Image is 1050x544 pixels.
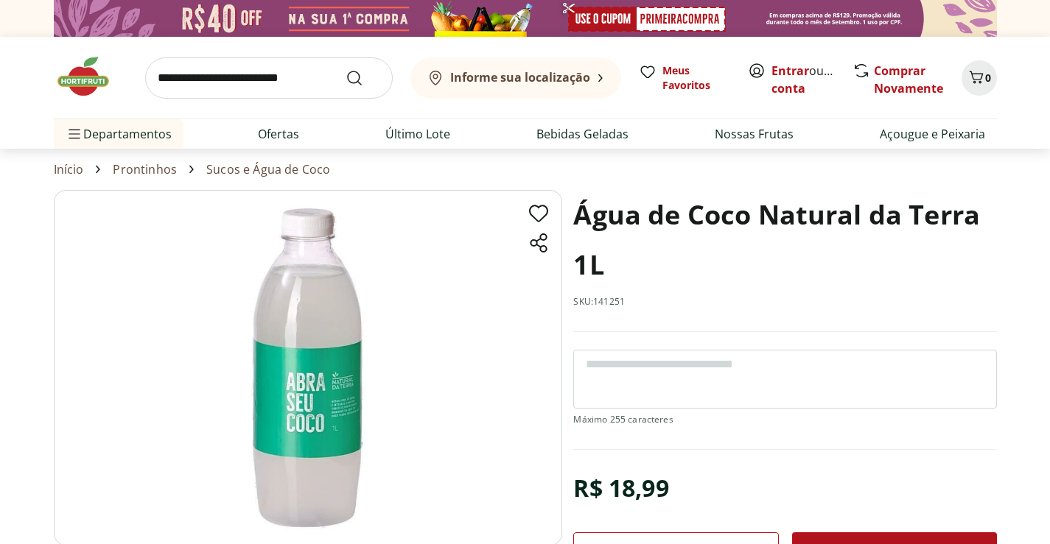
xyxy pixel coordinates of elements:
span: Departamentos [66,116,172,152]
a: Início [54,163,84,176]
a: Bebidas Geladas [536,125,629,143]
span: ou [771,62,837,97]
div: R$ 18,99 [573,467,668,509]
a: Prontinhos [113,163,177,176]
button: Carrinho [962,60,997,96]
button: Informe sua localização [410,57,621,99]
input: search [145,57,393,99]
span: 0 [985,71,991,85]
a: Entrar [771,63,809,79]
h1: Água de Coco Natural da Terra 1L [573,190,996,290]
a: Ofertas [258,125,299,143]
b: Informe sua localização [450,69,590,85]
button: Menu [66,116,83,152]
a: Açougue e Peixaria [880,125,985,143]
a: Meus Favoritos [639,63,730,93]
img: Hortifruti [54,54,127,99]
a: Último Lote [385,125,450,143]
p: SKU: 141251 [573,296,625,308]
button: Submit Search [346,69,381,87]
a: Criar conta [771,63,853,96]
a: Nossas Frutas [715,125,794,143]
a: Comprar Novamente [874,63,943,96]
span: Meus Favoritos [662,63,730,93]
a: Sucos e Água de Coco [206,163,330,176]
